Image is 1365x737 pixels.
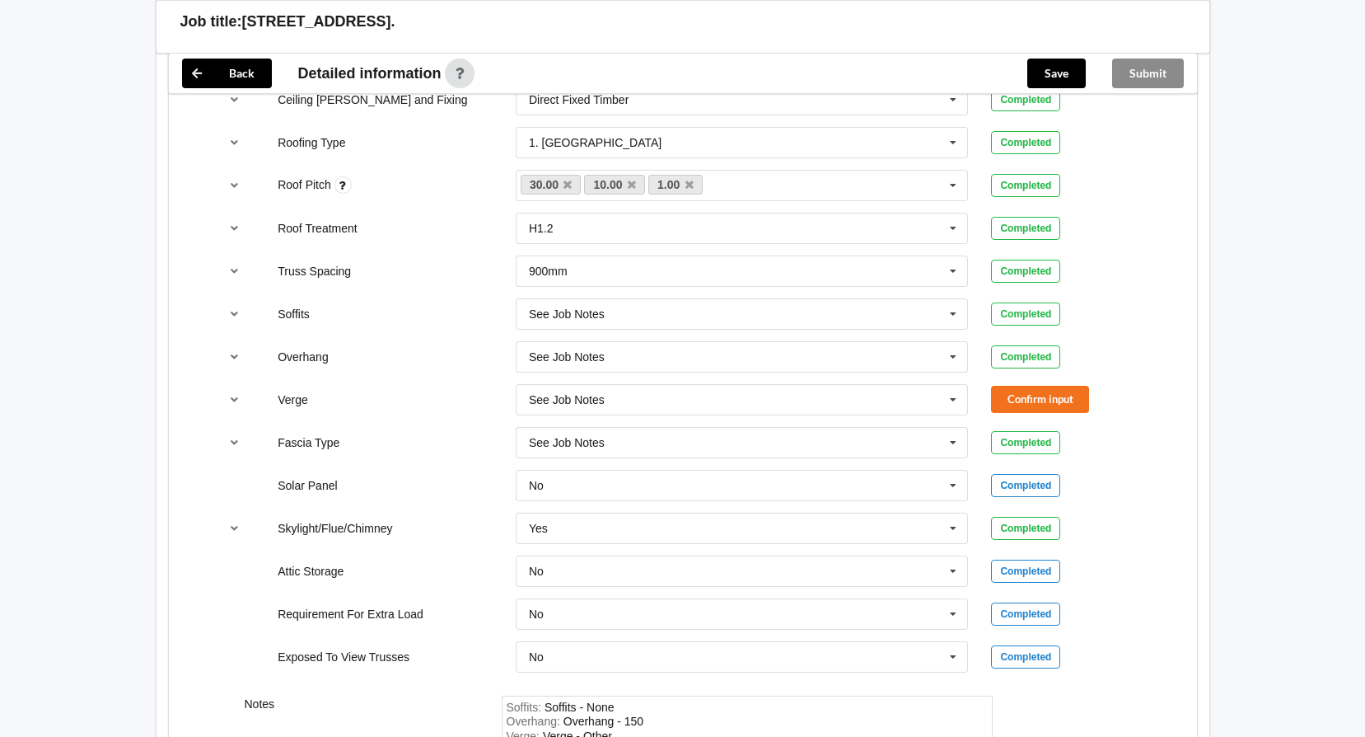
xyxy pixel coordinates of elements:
[991,260,1060,283] div: Completed
[278,522,392,535] label: Skylight/Flue/Chimney
[991,560,1060,583] div: Completed
[278,479,337,492] label: Solar Panel
[507,701,545,714] span: Soffits :
[991,131,1060,154] div: Completed
[991,345,1060,368] div: Completed
[991,645,1060,669] div: Completed
[218,214,250,243] button: reference-toggle
[529,651,544,663] div: No
[529,94,629,106] div: Direct Fixed Timber
[182,59,272,88] button: Back
[218,85,250,115] button: reference-toggle
[991,174,1060,197] div: Completed
[218,171,250,200] button: reference-toggle
[529,351,605,363] div: See Job Notes
[278,565,344,578] label: Attic Storage
[529,308,605,320] div: See Job Notes
[529,394,605,406] div: See Job Notes
[991,386,1089,413] button: Confirm input
[991,517,1060,540] div: Completed
[278,608,423,621] label: Requirement For Extra Load
[991,217,1060,240] div: Completed
[584,175,645,195] a: 10.00
[278,93,467,106] label: Ceiling [PERSON_NAME] and Fixing
[529,523,548,534] div: Yes
[529,437,605,448] div: See Job Notes
[278,136,345,149] label: Roofing Type
[563,715,643,728] div: Overhang
[218,128,250,157] button: reference-toggle
[278,350,328,364] label: Overhang
[218,299,250,329] button: reference-toggle
[507,715,563,728] span: Overhang :
[529,608,544,620] div: No
[278,393,308,406] label: Verge
[278,178,334,191] label: Roof Pitch
[991,303,1060,326] div: Completed
[298,66,442,81] span: Detailed information
[991,88,1060,111] div: Completed
[278,436,339,449] label: Fascia Type
[529,223,554,234] div: H1.2
[991,474,1060,497] div: Completed
[529,137,661,148] div: 1. [GEOGRAPHIC_DATA]
[278,307,310,321] label: Soffits
[1027,59,1086,88] button: Save
[218,514,250,543] button: reference-toggle
[545,701,615,714] div: Soffits
[278,265,351,278] label: Truss Spacing
[529,566,544,577] div: No
[218,256,250,286] button: reference-toggle
[521,175,582,195] a: 30.00
[218,342,250,372] button: reference-toggle
[278,650,409,664] label: Exposed To View Trusses
[991,431,1060,454] div: Completed
[242,12,395,31] h3: [STREET_ADDRESS].
[991,603,1060,626] div: Completed
[529,265,568,277] div: 900mm
[180,12,242,31] h3: Job title:
[218,385,250,415] button: reference-toggle
[529,480,544,491] div: No
[648,175,703,195] a: 1.00
[278,222,358,235] label: Roof Treatment
[218,428,250,458] button: reference-toggle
